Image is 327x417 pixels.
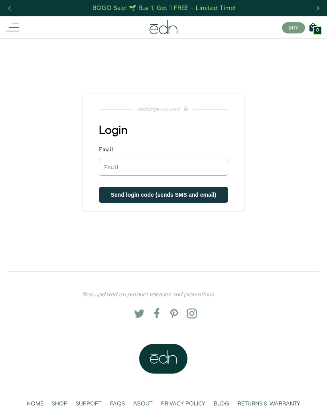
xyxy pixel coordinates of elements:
span: SUPPORT [76,400,102,408]
a: Recharge Subscriptions website [83,104,244,115]
button: Send login code (sends SMS and email) [99,187,228,203]
span: HOME [27,400,43,408]
a: ABOUT [129,395,157,412]
span: RETURNS & WARRANTY [238,400,300,408]
span: PRIVACY POLICY [161,400,205,408]
span: BLOG [214,400,229,408]
a: SUPPORT [72,395,106,412]
a: PRIVACY POLICY [157,395,210,412]
span: FAQS [110,400,125,408]
em: Stay updated on product releases and promotions [82,291,214,299]
a: FAQS [106,395,129,412]
input: Email [99,159,228,176]
span: SHOP [52,400,67,408]
h1: Login [99,124,244,137]
a: HOME [23,395,48,412]
a: SHOP [48,395,72,412]
span: 0 [316,28,319,33]
div: BOGO Sale! 🌱 Buy 1, Get 1 FREE – Limited Time! [93,4,236,12]
a: RETURNS & WARRANTY [234,395,305,412]
span: ABOUT [133,400,153,408]
button: BUY [282,22,305,33]
a: BOGO Sale! 🌱 Buy 1, Get 1 FREE – Limited Time! [92,2,237,14]
span: Send login code (sends SMS and email) [111,192,217,198]
a: BLOG [210,395,234,412]
label: Email [99,147,228,156]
